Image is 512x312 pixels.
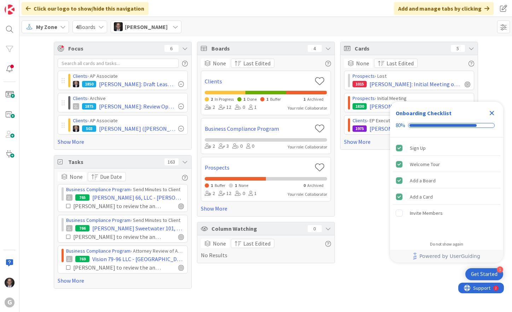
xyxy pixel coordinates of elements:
div: Open Get Started checklist, remaining modules: 1 [465,268,503,280]
div: 1 [249,104,257,111]
div: Footer [390,250,503,263]
span: Last Edited [386,59,414,67]
div: › Archive [73,95,184,102]
div: Your role: Collaborator [288,191,327,198]
b: 4 [76,23,78,30]
div: 766 [75,225,89,231]
span: 2 [211,96,213,102]
div: 1850 [82,81,96,87]
span: 1 [266,96,268,102]
div: 1830 [353,103,367,110]
div: Your role: Collaborator [288,144,327,150]
button: Due Date [88,172,126,181]
div: 2 [205,142,215,150]
div: › Send Minutes to Client [66,217,184,224]
img: BG [73,81,79,87]
span: [PERSON_NAME]: Initial Meeting on TBD with [PERSON_NAME] [370,80,462,88]
a: Clients [73,73,87,79]
div: Onboarding Checklist [396,109,452,117]
div: 0 [235,104,245,111]
span: Powered by UserGuiding [419,252,480,260]
div: 503 [82,125,96,132]
div: › Initial Meeting [353,95,470,102]
span: [PERSON_NAME] [125,23,168,31]
span: [PERSON_NAME]; Initial with [PERSON_NAME] on 6/10; Design Meeting 6/10; Draft Review: 6/23; Signi... [370,124,462,133]
span: Due Date [100,172,122,181]
div: Do not show again [430,241,463,247]
div: Your role: Collaborator [288,105,327,111]
div: Add a Board [410,176,436,185]
span: 0 [303,183,306,188]
img: JT [114,22,123,31]
div: Checklist Container [390,102,503,263]
div: 1975 [353,125,367,132]
div: › Attorney Review of Annual Minutes [66,247,184,255]
div: 1 [249,190,257,198]
div: Welcome Tour [410,160,440,169]
span: Support [15,1,32,10]
div: Invite Members is incomplete. [393,205,500,221]
span: 1 [235,183,237,188]
span: 1 [211,183,213,188]
div: Get Started [471,271,498,278]
span: [PERSON_NAME] Sweetwater 101, LLC - [PERSON_NAME] [92,224,184,232]
span: Column Watching [211,224,304,233]
div: 12 [219,104,231,111]
div: 2 [37,3,39,8]
div: Add a Board is complete. [393,173,500,188]
div: 163 [164,158,179,165]
div: 765 [75,194,89,201]
span: In Progress [215,96,234,102]
span: Archived [307,183,324,188]
a: Show More [344,137,474,146]
span: [PERSON_NAME]: Draft Leases [PERSON_NAME] [99,80,175,88]
span: Focus [68,44,159,53]
div: Sign Up is complete. [393,140,500,156]
div: Invite Members [410,209,443,217]
span: Last Edited [243,239,270,248]
div: 6 [164,45,179,52]
button: Last Edited [231,59,274,68]
button: Last Edited [374,59,418,68]
div: 0 [246,142,254,150]
div: 3 [219,142,229,150]
button: Last Edited [231,239,274,248]
div: 4 [308,45,322,52]
div: 2 [205,104,215,111]
a: Show More [58,137,188,146]
a: Show More [58,276,188,285]
img: JT [5,278,14,288]
span: Archived [307,96,324,102]
div: Checklist items [390,137,503,237]
div: 769 [75,256,89,262]
div: No Results [201,239,331,259]
div: Welcome Tour is complete. [393,157,500,172]
a: Business Compliance Program [205,124,312,133]
div: Click our logo to show/hide this navigation [22,2,149,15]
div: 0 [235,190,245,198]
div: Add and manage tabs by clicking [394,2,494,15]
a: Powered by UserGuiding [394,250,500,263]
div: 1875 [82,103,96,110]
span: 1 [243,96,245,102]
div: [PERSON_NAME] to review the annual minutes [73,263,163,272]
div: [PERSON_NAME] to review the annual minutes [73,202,163,210]
a: Business Compliance Program [66,217,130,223]
div: 1015 [353,81,367,87]
span: 1 [303,96,306,102]
span: None [70,172,83,181]
span: Last Edited [243,59,270,67]
div: 12 [219,190,231,198]
div: › EP Execution / Signing [353,117,470,124]
div: Close Checklist [486,107,498,119]
span: None [356,59,369,67]
div: › AP Associate [73,72,184,80]
a: Show More [201,204,331,213]
span: Boards [211,44,304,53]
div: › AP Associate [73,117,184,124]
span: Buffer [270,96,281,102]
div: 0 [232,142,243,150]
span: [PERSON_NAME] ([PERSON_NAME]) Meeting on [DATE] with [PERSON_NAME]/ LMPS Meeting 5/6 [99,124,175,133]
img: BG [73,125,79,132]
div: › Send Minutes to Client [66,186,184,193]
